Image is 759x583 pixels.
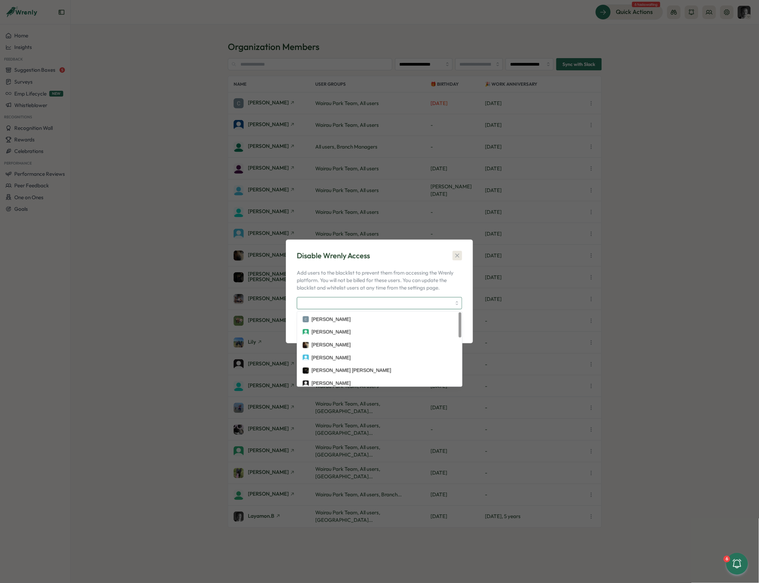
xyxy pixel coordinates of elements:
[303,380,309,387] img: Jessica Jowsey
[303,342,309,348] img: Danielle
[297,251,370,261] div: Disable Wrenly Access
[311,316,351,323] div: [PERSON_NAME]
[311,354,351,362] div: [PERSON_NAME]
[303,367,309,374] img: Emily Joyce Alexander
[303,316,309,322] img: Cristina Miranda Casetta
[297,269,462,292] p: Add users to the blacklist to prevent them from accessing the Wrenly platform. You will not be bi...
[311,380,351,387] div: [PERSON_NAME]
[311,328,351,336] div: [PERSON_NAME]
[303,329,309,335] img: Danielle
[303,355,309,361] img: Eleanor Newton
[311,341,351,349] div: [PERSON_NAME]
[726,553,748,575] button: 6
[724,556,730,563] div: 6
[311,367,391,374] div: [PERSON_NAME] [PERSON_NAME]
